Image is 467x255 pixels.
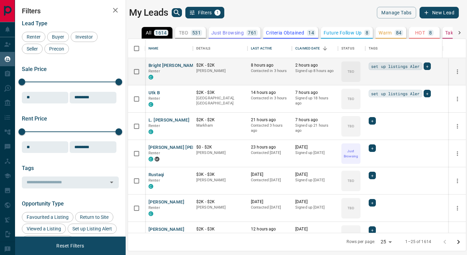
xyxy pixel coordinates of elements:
div: + [369,117,376,125]
p: 23 hours ago [251,144,288,150]
p: [DATE] [251,199,288,205]
button: Rustaqi [148,172,164,178]
div: + [424,90,431,97]
button: L. [PERSON_NAME] [148,117,189,124]
div: Claimed Date [292,39,338,58]
div: Set up Listing Alert [68,224,117,234]
span: Sale Price [22,66,47,72]
p: 8 [429,30,432,35]
span: Opportunity Type [22,200,64,207]
div: + [424,62,431,70]
p: 14 [308,30,314,35]
p: [DATE] [295,144,335,150]
p: Signed up [DATE] [295,150,335,156]
div: Status [338,39,365,58]
p: [DATE] [251,172,288,178]
p: [DATE] [295,199,335,205]
p: 2 hours ago [295,62,335,68]
p: Just Browsing [211,30,244,35]
p: [DATE] [295,226,335,232]
p: 531 [192,30,201,35]
span: Buyer [49,34,67,40]
div: Seller [22,44,43,54]
button: Reset Filters [52,240,88,252]
span: + [371,172,373,179]
p: $3K - $3K [196,172,244,178]
span: Renter [148,69,160,73]
button: Filters1 [185,7,225,18]
p: 7 hours ago [295,117,335,123]
p: 8 hours ago [251,62,288,68]
button: [PERSON_NAME] [148,199,184,206]
p: Signed up [DATE] [295,178,335,183]
div: condos.ca [148,157,153,161]
span: Investor [73,34,95,40]
p: 1–25 of 1614 [405,239,431,245]
p: 761 [248,30,256,35]
button: more [452,148,463,159]
p: [GEOGRAPHIC_DATA], [GEOGRAPHIC_DATA] [196,96,244,106]
div: + [369,172,376,179]
span: Lead Type [22,20,47,27]
button: more [452,203,463,213]
span: + [371,199,373,206]
div: + [369,199,376,207]
div: Precon [44,44,69,54]
p: Just Browsing [342,148,360,159]
span: Renter [24,34,43,40]
p: 8 [366,30,368,35]
p: TBD [348,96,354,101]
p: $2K - $2K [196,117,244,123]
button: Sort [320,44,330,53]
p: Warm [379,30,392,35]
p: [DATE] [295,172,335,178]
p: Markham [196,123,244,128]
div: Tags [369,39,378,58]
span: Rent Price [22,115,47,122]
p: $2K - $2K [196,199,244,205]
p: Contacted in 3 hours [251,96,288,101]
div: condos.ca [148,211,153,216]
p: Contacted [DATE] [251,205,288,210]
p: Signed up [DATE] [295,232,335,238]
span: set up listings Aler [371,63,420,70]
span: + [426,90,428,97]
div: Return to Site [75,212,113,222]
button: Bright [PERSON_NAME] [148,62,198,69]
span: 1 [215,10,220,15]
div: Viewed a Listing [22,224,66,234]
p: Signed up 8 hours ago [295,68,335,74]
p: 12 hours ago [251,226,288,232]
div: Last Active [251,39,272,58]
span: Favourited a Listing [24,214,71,220]
p: Future Follow Up [324,30,362,35]
span: + [371,227,373,233]
p: 14 hours ago [251,90,288,96]
div: + [369,226,376,234]
p: TBD [348,206,354,211]
div: Last Active [247,39,292,58]
span: Set up Listing Alert [70,226,114,231]
div: condos.ca [148,184,153,189]
button: more [452,94,463,104]
span: Tags [22,165,34,171]
div: Tags [365,39,443,58]
span: Seller [24,46,40,52]
p: HOT [415,30,425,35]
div: Details [193,39,247,58]
span: + [371,145,373,152]
span: Renter [148,151,160,155]
div: Details [196,39,210,58]
button: Manage Tabs [377,7,416,18]
h1: My Leads [129,7,168,18]
span: + [426,63,428,70]
p: [PERSON_NAME] [196,178,244,183]
span: Precon [47,46,67,52]
button: [PERSON_NAME] [148,226,184,233]
span: Renter [148,124,160,128]
span: set up listings Aler [371,90,420,97]
p: 7 hours ago [295,90,335,96]
div: + [369,144,376,152]
p: Contacted in 3 hours [251,68,288,74]
button: Utk B [148,90,160,96]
